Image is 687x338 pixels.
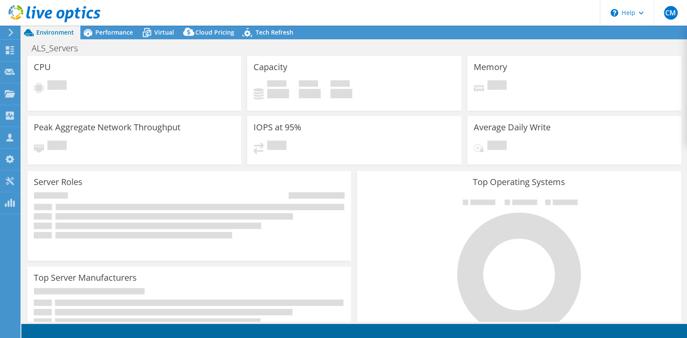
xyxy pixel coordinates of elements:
span: Performance [95,28,133,36]
span: Free [299,80,318,89]
span: Total [330,80,350,89]
span: Environment [36,28,74,36]
span: Pending [487,80,507,92]
h3: Capacity [254,62,287,72]
h3: Memory [474,62,507,72]
h3: Server Roles [34,177,83,187]
h1: ALS_Servers [28,44,91,53]
h4: 0 GiB [267,89,289,98]
span: Tech Refresh [256,28,293,36]
h4: 0 GiB [330,89,352,98]
span: Virtual [154,28,174,36]
span: Pending [47,141,67,152]
span: Pending [487,141,507,152]
span: CM [664,6,678,20]
span: Cloud Pricing [195,28,234,36]
span: Used [267,80,286,89]
h3: Peak Aggregate Network Throughput [34,123,180,132]
svg: \n [610,9,618,17]
h3: Top Operating Systems [363,177,674,187]
h3: Top Server Manufacturers [34,273,137,282]
h4: 0 GiB [299,89,321,98]
h3: CPU [34,62,51,72]
span: Pending [47,80,67,92]
h3: IOPS at 95% [254,123,301,132]
h3: Average Daily Write [474,123,551,132]
span: Pending [267,141,286,152]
